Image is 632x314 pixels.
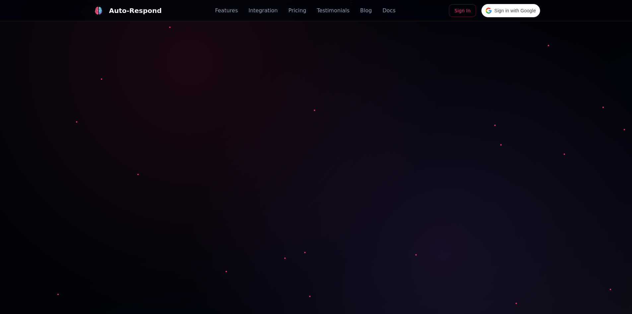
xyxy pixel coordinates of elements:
[449,4,476,17] a: Sign In
[215,7,238,15] a: Features
[494,7,536,14] span: Sign in with Google
[317,7,350,15] a: Testimonials
[248,7,278,15] a: Integration
[383,7,395,15] a: Docs
[288,7,306,15] a: Pricing
[481,4,540,17] div: Sign in with Google
[109,6,162,15] div: Auto-Respond
[92,4,162,17] a: Auto-Respond
[94,7,102,15] img: logo.svg
[360,7,372,15] a: Blog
